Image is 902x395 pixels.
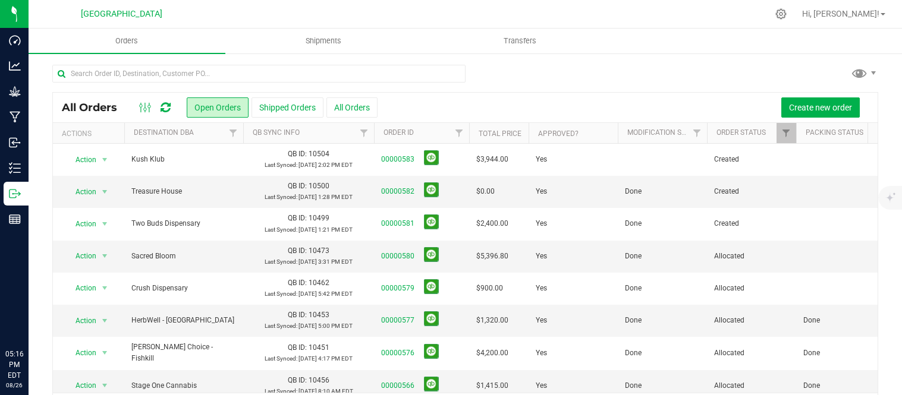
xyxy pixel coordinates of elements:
span: Last Synced: [265,290,297,297]
span: Done [625,251,642,262]
a: Orders [29,29,225,53]
a: 00000577 [381,315,414,326]
span: Action [65,377,97,394]
span: [DATE] 3:31 PM EDT [298,258,353,265]
div: Actions [62,129,120,138]
iframe: Resource center unread badge [35,298,49,312]
inline-svg: Manufacturing [9,111,21,123]
inline-svg: Grow [9,86,21,97]
a: 00000580 [381,251,414,262]
span: select [98,216,112,232]
span: [DATE] 2:02 PM EDT [298,162,353,168]
span: Treasure House [131,186,236,197]
a: 00000581 [381,218,414,229]
span: $1,320.00 [476,315,508,326]
span: Sacred Bloom [131,251,236,262]
inline-svg: Inventory [9,162,21,174]
inline-svg: Analytics [9,60,21,72]
span: Stage One Cannabis [131,380,236,391]
span: Allocated [714,347,789,359]
button: Shipped Orders [252,97,323,118]
span: 10504 [309,150,329,158]
span: select [98,377,112,394]
span: Action [65,280,97,296]
span: Done [625,218,642,229]
span: Yes [536,315,547,326]
span: [DATE] 5:42 PM EDT [298,290,353,297]
span: Done [625,283,642,294]
span: $900.00 [476,283,503,294]
a: 00000576 [381,347,414,359]
span: Last Synced: [265,355,297,362]
span: Yes [536,347,547,359]
span: select [98,151,112,168]
span: Action [65,216,97,232]
span: Action [65,312,97,329]
a: Order ID [384,128,414,137]
a: Filter [354,123,374,143]
a: Filter [450,123,469,143]
span: QB ID: [288,182,307,190]
a: Filter [866,123,885,143]
span: $0.00 [476,186,495,197]
a: 00000582 [381,186,414,197]
span: $3,944.00 [476,154,508,165]
a: 00000579 [381,283,414,294]
span: 10473 [309,247,329,255]
span: [DATE] 8:10 AM EDT [298,388,353,394]
span: 10453 [309,311,329,319]
span: Transfers [488,36,552,46]
span: Last Synced: [265,258,297,265]
span: Yes [536,251,547,262]
span: Yes [536,218,547,229]
a: 00000566 [381,380,414,391]
button: All Orders [326,97,378,118]
span: Last Synced: [265,323,297,329]
a: Filter [224,123,243,143]
span: Allocated [714,315,789,326]
span: Yes [536,283,547,294]
span: QB ID: [288,150,307,158]
a: Modification Status [627,128,703,137]
span: Create new order [789,103,852,112]
a: Approved? [538,129,579,138]
span: Created [714,218,789,229]
inline-svg: Inbound [9,137,21,148]
span: Yes [536,380,547,391]
a: Total Price [479,129,521,138]
inline-svg: Outbound [9,188,21,200]
span: Done [625,315,642,326]
span: 10500 [309,182,329,190]
span: 10451 [309,343,329,352]
span: select [98,248,112,264]
a: Order Status [716,128,766,137]
span: $1,415.00 [476,380,508,391]
a: Transfers [422,29,618,53]
span: Two Buds Dispensary [131,218,236,229]
span: Done [625,347,642,359]
a: 00000583 [381,154,414,165]
span: Done [803,380,820,391]
span: [DATE] 1:28 PM EDT [298,194,353,200]
button: Open Orders [187,97,249,118]
span: QB ID: [288,279,307,287]
span: [DATE] 5:00 PM EDT [298,323,353,329]
span: Yes [536,186,547,197]
a: Packing Status [806,128,863,137]
span: Done [625,380,642,391]
iframe: Resource center [12,300,48,336]
span: 10456 [309,376,329,384]
span: $4,200.00 [476,347,508,359]
span: Allocated [714,283,789,294]
span: Done [625,186,642,197]
a: Shipments [225,29,422,53]
span: 10499 [309,214,329,222]
span: select [98,280,112,296]
span: Hi, [PERSON_NAME]! [802,9,879,18]
inline-svg: Dashboard [9,34,21,46]
p: 05:16 PM EDT [5,349,23,381]
span: QB ID: [288,311,307,319]
span: $5,396.80 [476,251,508,262]
span: Last Synced: [265,388,297,394]
span: Action [65,248,97,264]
